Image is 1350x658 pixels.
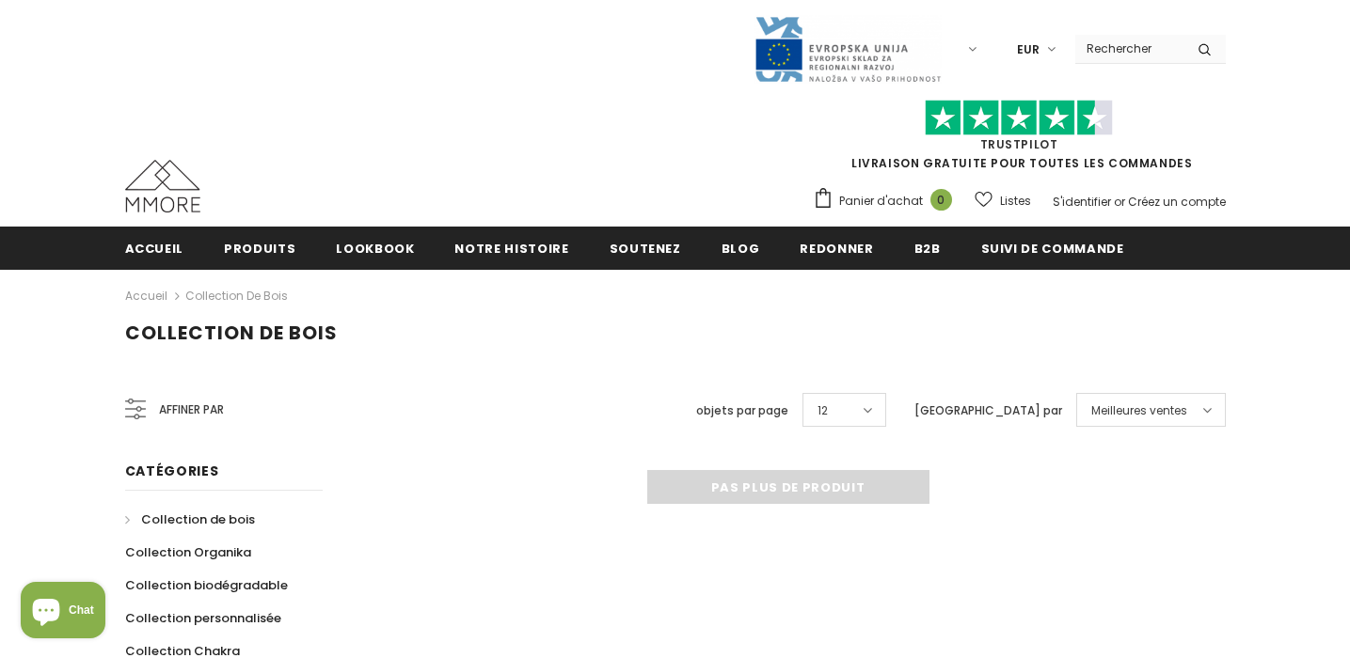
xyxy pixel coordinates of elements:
[610,240,681,258] span: soutenez
[224,240,295,258] span: Produits
[722,227,760,269] a: Blog
[454,227,568,269] a: Notre histoire
[125,285,167,307] a: Accueil
[224,227,295,269] a: Produits
[722,240,760,258] span: Blog
[1128,194,1226,210] a: Créez un compte
[125,240,184,258] span: Accueil
[610,227,681,269] a: soutenez
[15,582,111,643] inbox-online-store-chat: Shopify online store chat
[125,569,288,602] a: Collection biodégradable
[336,240,414,258] span: Lookbook
[336,227,414,269] a: Lookbook
[159,399,224,420] span: Affiner par
[1017,40,1040,59] span: EUR
[981,240,1124,258] span: Suivi de commande
[1091,401,1187,420] span: Meilleures ventes
[1114,194,1125,210] span: or
[754,15,942,84] img: Javni Razpis
[818,401,828,420] span: 12
[1000,192,1031,211] span: Listes
[981,227,1124,269] a: Suivi de commande
[800,227,873,269] a: Redonner
[125,543,251,561] span: Collection Organika
[925,100,1113,136] img: Faites confiance aux étoiles pilotes
[975,184,1031,217] a: Listes
[839,192,923,211] span: Panier d'achat
[125,503,255,536] a: Collection de bois
[1075,35,1183,62] input: Search Site
[930,189,952,211] span: 0
[800,240,873,258] span: Redonner
[914,401,1062,420] label: [GEOGRAPHIC_DATA] par
[125,602,281,634] a: Collection personnalisée
[141,510,255,528] span: Collection de bois
[914,227,941,269] a: B2B
[980,136,1058,152] a: TrustPilot
[125,576,288,594] span: Collection biodégradable
[125,160,200,212] img: Cas MMORE
[125,320,338,346] span: Collection de bois
[1053,194,1111,210] a: S'identifier
[125,609,281,627] span: Collection personnalisée
[696,401,788,420] label: objets par page
[454,240,568,258] span: Notre histoire
[125,462,219,480] span: Catégories
[813,108,1226,171] span: LIVRAISON GRATUITE POUR TOUTES LES COMMANDES
[754,40,942,56] a: Javni Razpis
[813,187,961,215] a: Panier d'achat 0
[914,240,941,258] span: B2B
[185,288,288,304] a: Collection de bois
[125,536,251,569] a: Collection Organika
[125,227,184,269] a: Accueil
